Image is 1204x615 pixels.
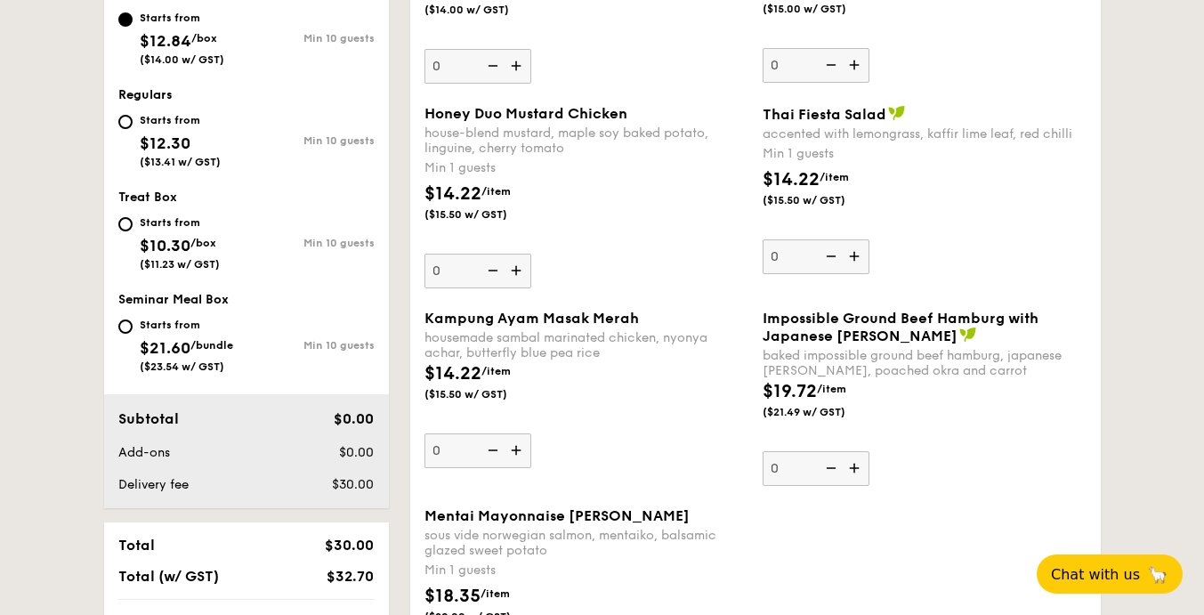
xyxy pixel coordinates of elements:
[763,451,869,486] input: Impossible Ground Beef Hamburg with Japanese [PERSON_NAME]baked impossible ground beef hamburg, j...
[424,387,545,401] span: ($15.50 w/ GST)
[816,48,843,82] img: icon-reduce.1d2dbef1.svg
[763,48,869,83] input: Min 1 guests$13.76/item($15.00 w/ GST)
[424,183,481,205] span: $14.22
[763,348,1087,378] div: baked impossible ground beef hamburg, japanese [PERSON_NAME], poached okra and carrot
[424,586,481,607] span: $18.35
[332,477,374,492] span: $30.00
[1037,554,1183,594] button: Chat with us🦙
[424,363,481,384] span: $14.22
[424,49,531,84] input: Min 1 guests$12.84/item($14.00 w/ GST)
[763,381,817,402] span: $19.72
[118,217,133,231] input: Starts from$10.30/box($11.23 w/ GST)Min 10 guests
[246,32,375,45] div: Min 10 guests
[424,105,627,122] span: Honey Duo Mustard Chicken
[478,254,505,287] img: icon-reduce.1d2dbef1.svg
[118,537,155,554] span: Total
[843,239,869,273] img: icon-add.58712e84.svg
[763,193,884,207] span: ($15.50 w/ GST)
[820,171,849,183] span: /item
[118,410,179,427] span: Subtotal
[763,405,884,419] span: ($21.49 w/ GST)
[505,254,531,287] img: icon-add.58712e84.svg
[424,310,639,327] span: Kampung Ayam Masak Merah
[339,445,374,460] span: $0.00
[140,258,220,271] span: ($11.23 w/ GST)
[118,12,133,27] input: Starts from$12.84/box($14.00 w/ GST)Min 10 guests
[140,11,224,25] div: Starts from
[118,568,219,585] span: Total (w/ GST)
[478,49,505,83] img: icon-reduce.1d2dbef1.svg
[763,126,1087,142] div: accented with lemongrass, kaffir lime leaf, red chilli
[424,254,531,288] input: Honey Duo Mustard Chickenhouse-blend mustard, maple soy baked potato, linguine, cherry tomatoMin ...
[959,327,977,343] img: icon-vegan.f8ff3823.svg
[424,528,748,558] div: sous vide norwegian salmon, mentaiko, balsamic glazed sweet potato
[334,410,374,427] span: $0.00
[118,190,177,205] span: Treat Box
[246,237,375,249] div: Min 10 guests
[481,587,510,600] span: /item
[246,339,375,352] div: Min 10 guests
[424,125,748,156] div: house-blend mustard, maple soy baked potato, linguine, cherry tomato
[327,568,374,585] span: $32.70
[140,31,191,51] span: $12.84
[763,2,884,16] span: ($15.00 w/ GST)
[190,237,216,249] span: /box
[140,156,221,168] span: ($13.41 w/ GST)
[816,239,843,273] img: icon-reduce.1d2dbef1.svg
[325,537,374,554] span: $30.00
[118,320,133,334] input: Starts from$21.60/bundle($23.54 w/ GST)Min 10 guests
[424,507,690,524] span: Mentai Mayonnaise [PERSON_NAME]
[843,451,869,485] img: icon-add.58712e84.svg
[118,292,229,307] span: Seminar Meal Box
[763,239,869,274] input: Thai Fiesta Saladaccented with lemongrass, kaffir lime leaf, red chilliMin 1 guests$14.22/item($1...
[118,87,173,102] span: Regulars
[424,207,545,222] span: ($15.50 w/ GST)
[190,339,233,352] span: /bundle
[191,32,217,45] span: /box
[424,159,748,177] div: Min 1 guests
[763,145,1087,163] div: Min 1 guests
[763,310,1038,344] span: Impossible Ground Beef Hamburg with Japanese [PERSON_NAME]
[843,48,869,82] img: icon-add.58712e84.svg
[140,134,190,153] span: $12.30
[424,433,531,468] input: Kampung Ayam Masak Merahhousemade sambal marinated chicken, nyonya achar, butterfly blue pea rice...
[888,105,906,121] img: icon-vegan.f8ff3823.svg
[246,134,375,147] div: Min 10 guests
[478,433,505,467] img: icon-reduce.1d2dbef1.svg
[763,169,820,190] span: $14.22
[140,113,221,127] div: Starts from
[1051,566,1140,583] span: Chat with us
[140,318,233,332] div: Starts from
[481,185,511,198] span: /item
[817,383,846,395] span: /item
[424,3,545,17] span: ($14.00 w/ GST)
[140,338,190,358] span: $21.60
[140,215,220,230] div: Starts from
[424,562,748,579] div: Min 1 guests
[1147,564,1168,585] span: 🦙
[505,433,531,467] img: icon-add.58712e84.svg
[118,445,170,460] span: Add-ons
[763,106,886,123] span: Thai Fiesta Salad
[505,49,531,83] img: icon-add.58712e84.svg
[816,451,843,485] img: icon-reduce.1d2dbef1.svg
[118,477,189,492] span: Delivery fee
[140,360,224,373] span: ($23.54 w/ GST)
[140,53,224,66] span: ($14.00 w/ GST)
[140,236,190,255] span: $10.30
[424,330,748,360] div: housemade sambal marinated chicken, nyonya achar, butterfly blue pea rice
[118,115,133,129] input: Starts from$12.30($13.41 w/ GST)Min 10 guests
[481,365,511,377] span: /item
